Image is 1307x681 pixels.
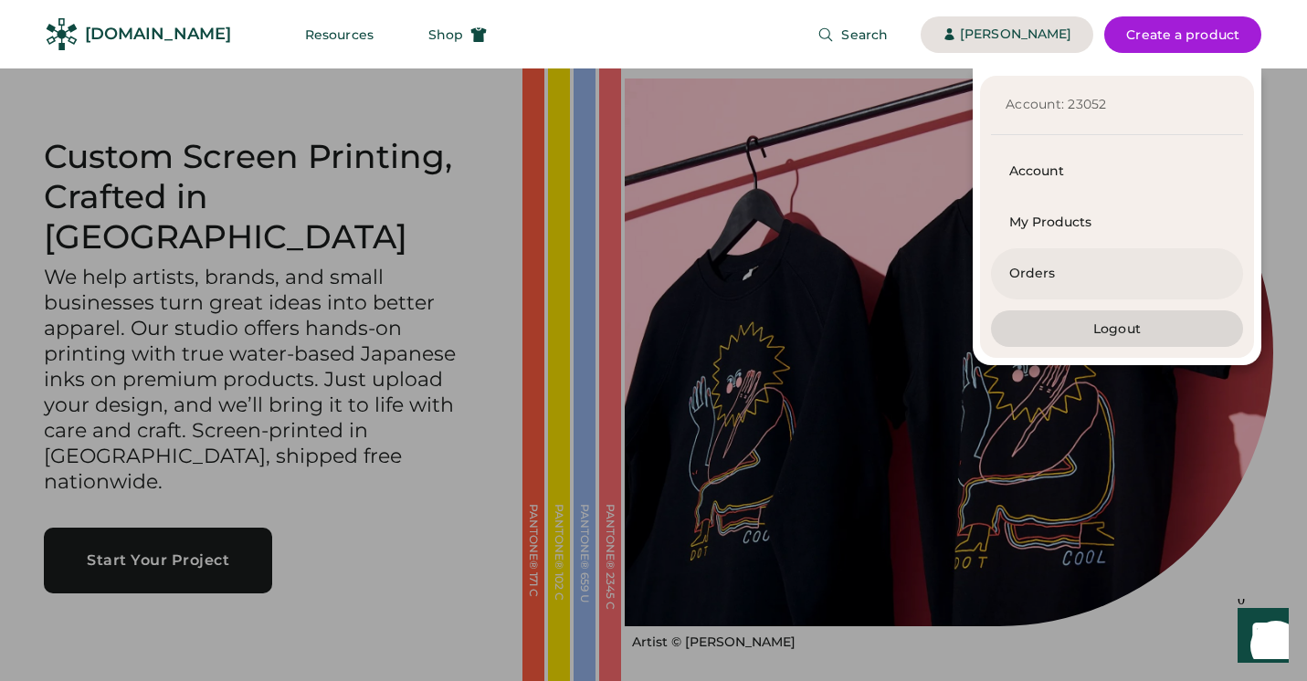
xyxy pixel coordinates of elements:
[991,310,1243,347] button: Logout
[46,18,78,50] img: Rendered Logo - Screens
[1009,214,1225,232] div: My Products
[1104,16,1261,53] button: Create a product
[960,26,1071,44] div: [PERSON_NAME]
[796,16,910,53] button: Search
[1009,162,1225,181] div: Account
[1009,265,1225,283] div: Orders
[841,28,888,41] span: Search
[1220,599,1299,677] iframe: Front Chat
[428,28,463,41] span: Shop
[283,16,395,53] button: Resources
[1006,96,1228,114] div: Account: 23052
[85,23,231,46] div: [DOMAIN_NAME]
[406,16,509,53] button: Shop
